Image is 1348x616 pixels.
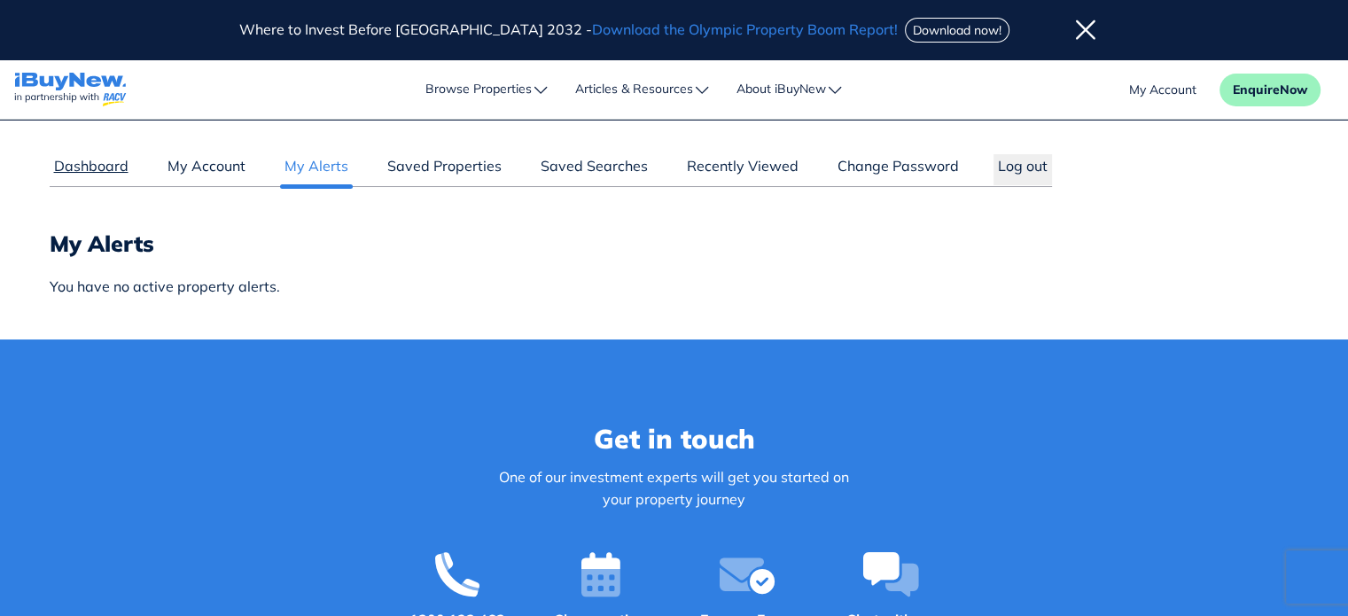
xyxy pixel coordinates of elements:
a: Recently Viewed [682,155,803,185]
div: You have no active property alerts. [36,276,887,297]
span: Where to Invest Before [GEOGRAPHIC_DATA] 2032 - [239,20,901,38]
a: My Alerts [280,155,353,185]
button: Download now! [905,18,1009,43]
span: Now [1280,82,1307,97]
a: Dashboard [50,155,133,185]
a: navigations [14,68,127,112]
img: logo [14,73,127,107]
h2: My Alerts [50,230,1299,258]
a: Saved Searches [536,155,652,185]
p: One of our investment experts will get you started on your property journey [475,466,874,511]
button: EnquireNow [1219,74,1321,106]
a: My Account [163,155,250,185]
h3: Get in touch [386,419,962,459]
span: Download the Olympic Property Boom Report! [592,20,898,38]
a: Change Password [833,155,963,185]
button: Log out [993,154,1052,185]
a: Saved Properties [383,155,506,185]
a: account [1129,81,1196,99]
